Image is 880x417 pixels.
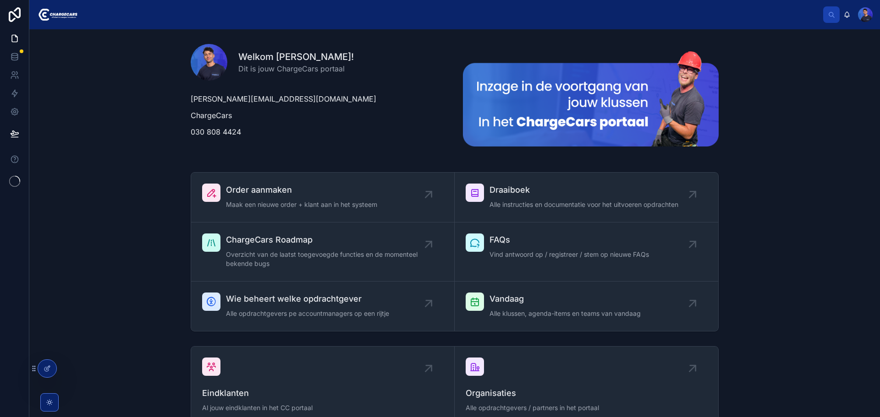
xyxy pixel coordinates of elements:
[489,292,641,305] span: Vandaag
[226,309,389,318] span: Alle opdrachtgevers pe accountmanagers op een rijtje
[466,403,707,412] span: Alle opdrachtgevers / partners in het portaal
[191,126,446,137] p: 030 808 4424
[489,309,641,318] span: Alle klussen, agenda-items en teams van vandaag
[202,387,443,400] span: Eindklanten
[489,250,649,259] span: Vind antwoord op / registreer / stem op nieuwe FAQs
[202,403,443,412] span: Al jouw eindklanten in het CC portaal
[226,292,389,305] span: Wie beheert welke opdrachtgever
[37,7,77,22] img: App logo
[489,200,678,209] span: Alle instructies en documentatie voor het uitvoeren opdrachten
[191,93,446,104] p: [PERSON_NAME][EMAIL_ADDRESS][DOMAIN_NAME]
[238,63,354,74] span: Dit is jouw ChargeCars portaal
[85,13,823,16] div: scrollable content
[191,110,446,121] p: ChargeCars
[238,50,354,63] h1: Welkom [PERSON_NAME]!
[191,282,455,331] a: Wie beheert welke opdrachtgeverAlle opdrachtgevers pe accountmanagers op een rijtje
[463,51,719,146] img: 23681-Frame-213-(2).png
[226,200,377,209] span: Maak een nieuwe order + klant aan in het systeem
[226,233,429,246] span: ChargeCars Roadmap
[226,184,377,196] span: Order aanmaken
[455,173,718,222] a: DraaiboekAlle instructies en documentatie voor het uitvoeren opdrachten
[489,233,649,246] span: FAQs
[191,173,455,222] a: Order aanmakenMaak een nieuwe order + klant aan in het systeem
[191,222,455,282] a: ChargeCars RoadmapOverzicht van de laatst toegevoegde functies en de momenteel bekende bugs
[455,222,718,282] a: FAQsVind antwoord op / registreer / stem op nieuwe FAQs
[226,250,429,268] span: Overzicht van de laatst toegevoegde functies en de momenteel bekende bugs
[455,282,718,331] a: VandaagAlle klussen, agenda-items en teams van vandaag
[466,387,707,400] span: Organisaties
[489,184,678,196] span: Draaiboek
